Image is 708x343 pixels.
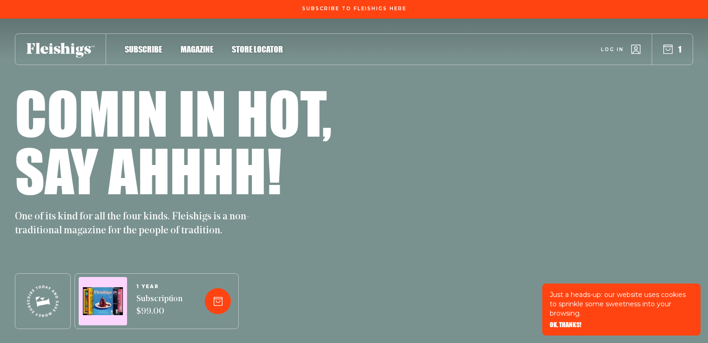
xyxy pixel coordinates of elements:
[15,210,257,238] p: One of its kind for all the four kinds. Fleishigs is a non-traditional magazine for the people of...
[136,284,182,290] span: 1 YEAR
[550,322,581,328] button: OK, THANKS!
[181,43,213,55] a: Magazine
[125,43,162,55] a: Subscribe
[601,46,624,53] span: Log in
[83,287,123,316] img: Magazines image
[663,44,681,54] button: 1
[601,45,641,54] a: Log in
[302,6,406,12] span: Subscribe To Fleishigs Here
[550,290,693,318] p: Just a heads-up: our website uses cookies to sprinkle some sweetness into your browsing.
[15,141,282,199] h1: Say ahhhh!
[295,6,414,12] a: Subscribe To Fleishigs Here
[15,84,332,141] h1: Comin in hot,
[232,43,283,55] a: Store locator
[136,293,182,318] span: Subscription $99.00
[136,284,182,318] a: 1 YEARSubscription $99.00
